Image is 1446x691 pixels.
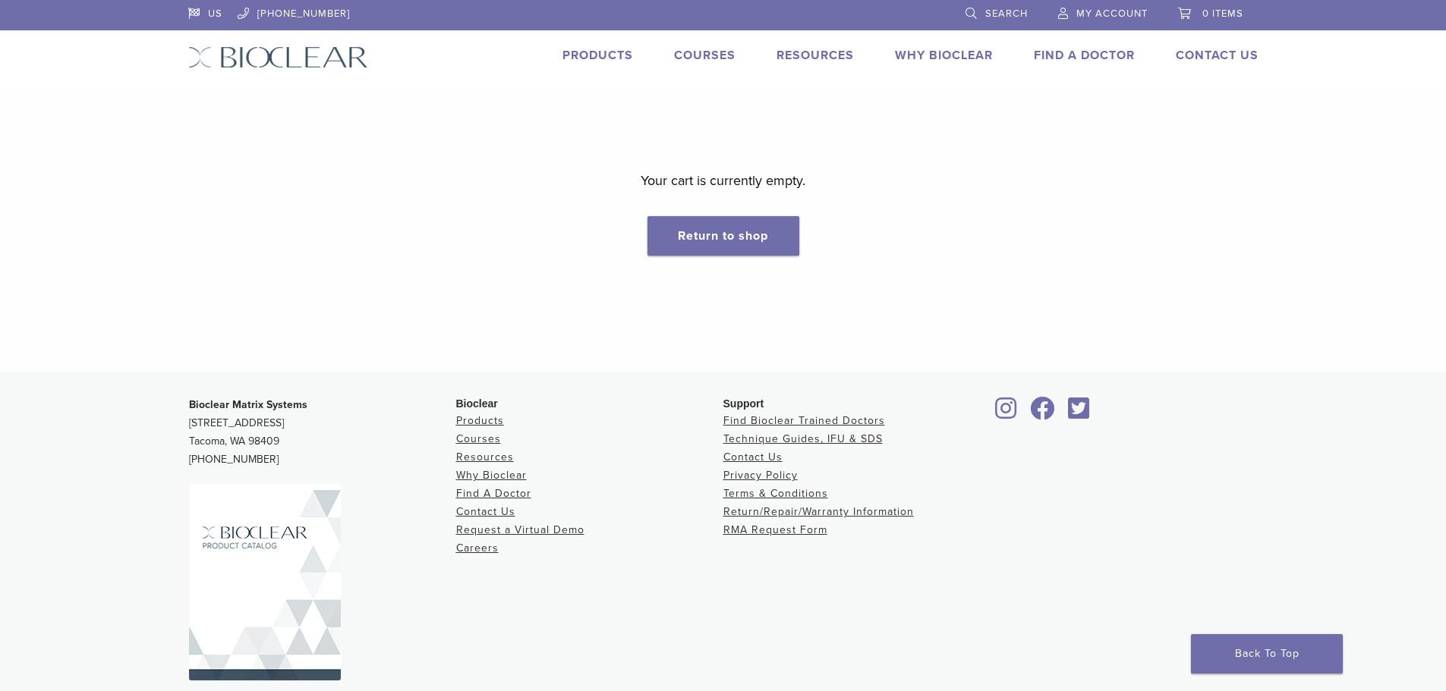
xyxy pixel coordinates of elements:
a: Return/Repair/Warranty Information [723,505,914,518]
a: Products [562,48,633,63]
a: Contact Us [456,505,515,518]
strong: Bioclear Matrix Systems [189,398,307,411]
span: 0 items [1202,8,1243,20]
a: Resources [456,451,514,463]
a: Terms & Conditions [723,487,828,500]
span: Bioclear [456,397,498,410]
a: Why Bioclear [456,469,527,482]
a: Technique Guides, IFU & SDS [723,432,883,445]
span: Search [985,8,1028,20]
a: Careers [456,542,499,554]
a: RMA Request Form [723,523,827,536]
a: Courses [456,432,501,445]
a: Why Bioclear [895,48,993,63]
a: Bioclear [1063,406,1095,421]
img: Bioclear [188,46,368,68]
a: Return to shop [647,216,799,256]
a: Back To Top [1191,634,1343,674]
p: Your cart is currently empty. [641,169,805,192]
a: Contact Us [1176,48,1259,63]
a: Products [456,414,504,427]
a: Find Bioclear Trained Doctors [723,414,885,427]
img: Bioclear [189,484,341,680]
a: Bioclear [991,406,1022,421]
a: Privacy Policy [723,469,798,482]
span: Support [723,397,764,410]
span: My Account [1076,8,1148,20]
p: [STREET_ADDRESS] Tacoma, WA 98409 [PHONE_NUMBER] [189,396,456,469]
a: Find A Doctor [1034,48,1135,63]
a: Find A Doctor [456,487,531,500]
a: Courses [674,48,736,63]
a: Bioclear [1025,406,1060,421]
a: Resources [777,48,854,63]
a: Contact Us [723,451,783,463]
a: Request a Virtual Demo [456,523,584,536]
